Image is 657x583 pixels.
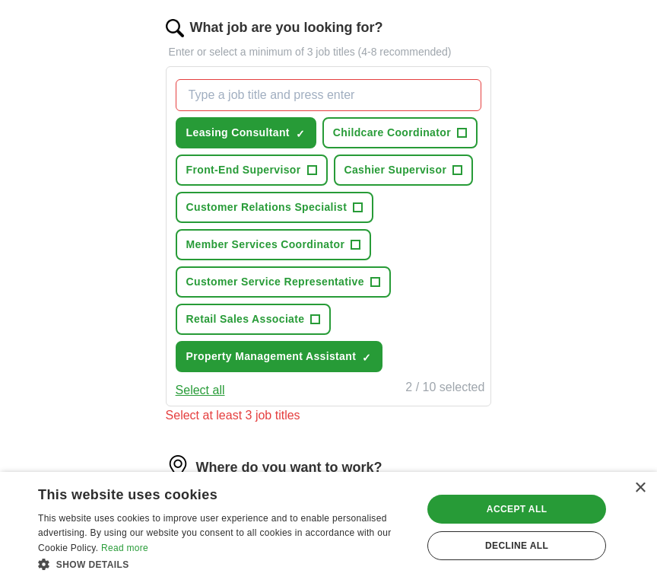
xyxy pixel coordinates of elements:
[38,556,411,572] div: Show details
[186,162,301,178] span: Front-End Supervisor
[176,117,316,148] button: Leasing Consultant✓
[190,18,383,38] label: What job are you looking for?
[427,531,606,560] div: Decline all
[101,543,148,553] a: Read more, opens a new window
[334,155,474,186] button: Cashier Supervisor
[38,481,373,504] div: This website uses cookies
[176,155,328,186] button: Front-End Supervisor
[176,266,391,298] button: Customer Service Representative
[176,229,372,260] button: Member Services Coordinator
[362,352,371,364] span: ✓
[186,349,357,365] span: Property Management Assistant
[166,406,492,425] div: Select at least 3 job titles
[186,311,305,327] span: Retail Sales Associate
[344,162,447,178] span: Cashier Supervisor
[186,274,364,290] span: Customer Service Representative
[166,19,184,37] img: search.png
[186,237,345,253] span: Member Services Coordinator
[296,128,305,140] span: ✓
[176,341,383,372] button: Property Management Assistant✓
[322,117,478,148] button: Childcare Coordinator
[176,79,482,111] input: Type a job title and press enter
[196,457,382,478] label: Where do you want to work?
[427,495,606,524] div: Accept all
[176,381,225,400] button: Select all
[405,378,484,400] div: 2 / 10 selected
[38,513,391,554] span: This website uses cookies to improve user experience and to enable personalised advertising. By u...
[176,304,332,335] button: Retail Sales Associate
[333,125,451,141] span: Childcare Coordinator
[176,192,374,223] button: Customer Relations Specialist
[56,559,129,570] span: Show details
[634,483,646,494] div: Close
[166,44,492,60] p: Enter or select a minimum of 3 job titles (4-8 recommended)
[186,199,348,215] span: Customer Relations Specialist
[166,455,190,479] img: location.png
[186,125,290,141] span: Leasing Consultant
